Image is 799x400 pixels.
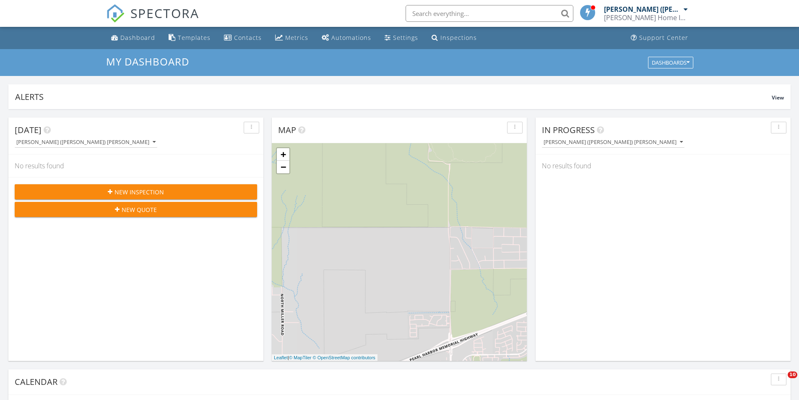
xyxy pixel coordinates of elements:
button: Dashboards [648,57,693,68]
input: Search everything... [406,5,573,22]
a: Dashboard [108,30,159,46]
a: Support Center [627,30,692,46]
div: Automations [331,34,371,42]
a: Zoom in [277,148,289,161]
div: Inspections [440,34,477,42]
button: New Inspection [15,184,257,199]
a: Templates [165,30,214,46]
button: [PERSON_NAME] ([PERSON_NAME]) [PERSON_NAME] [542,137,684,148]
span: SPECTORA [130,4,199,22]
a: SPECTORA [106,11,199,29]
button: New Quote [15,202,257,217]
a: Leaflet [274,355,288,360]
span: New Quote [122,205,157,214]
div: [PERSON_NAME] ([PERSON_NAME]) [PERSON_NAME] [16,139,156,145]
span: Calendar [15,376,57,387]
div: Metrics [285,34,308,42]
button: [PERSON_NAME] ([PERSON_NAME]) [PERSON_NAME] [15,137,157,148]
span: My Dashboard [106,55,189,68]
iframe: Intercom live chat [770,371,791,392]
div: Vannier Home Inspections, LLC [604,13,688,22]
div: Settings [393,34,418,42]
a: © MapTiler [289,355,312,360]
a: Settings [381,30,422,46]
span: New Inspection [115,188,164,196]
span: View [772,94,784,101]
span: 10 [788,371,797,378]
div: Templates [178,34,211,42]
div: | [272,354,377,361]
div: Alerts [15,91,772,102]
div: Dashboards [652,60,690,65]
a: Zoom out [277,161,289,173]
div: No results found [8,154,263,177]
div: Contacts [234,34,262,42]
span: Map [278,124,296,136]
div: [PERSON_NAME] ([PERSON_NAME]) [PERSON_NAME] [544,139,683,145]
div: Support Center [639,34,688,42]
span: [DATE] [15,124,42,136]
div: [PERSON_NAME] ([PERSON_NAME]) [PERSON_NAME] [604,5,682,13]
div: Dashboard [120,34,155,42]
a: Automations (Basic) [318,30,375,46]
a: Contacts [221,30,265,46]
a: © OpenStreetMap contributors [313,355,375,360]
a: Metrics [272,30,312,46]
div: No results found [536,154,791,177]
img: The Best Home Inspection Software - Spectora [106,4,125,23]
span: In Progress [542,124,595,136]
a: Inspections [428,30,480,46]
